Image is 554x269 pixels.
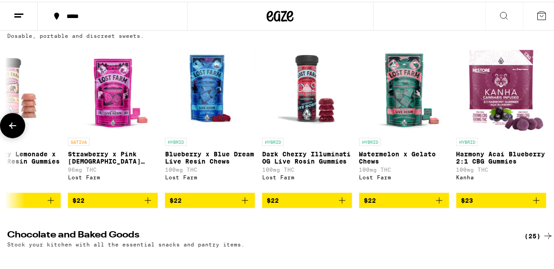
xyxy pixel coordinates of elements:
[262,173,352,178] div: Lost Farm
[7,229,509,240] h2: Chocolate and Baked Goods
[524,229,554,240] a: (25)
[165,191,255,206] button: Add to bag
[165,41,255,191] a: Open page for Blueberry x Blue Dream Live Resin Chews from Lost Farm
[359,149,449,163] p: Watermelon x Gelato Chews
[165,41,255,132] img: Lost Farm - Blueberry x Blue Dream Live Resin Chews
[68,41,158,132] img: Lost Farm - Strawberry x Pink Jesus Live Resin Chews - 100mg
[68,173,158,178] div: Lost Farm
[165,165,255,171] p: 100mg THC
[165,136,187,144] p: HYBRID
[267,195,279,202] span: $22
[457,41,545,132] img: Kanha - Harmony Acai Blueberry 2:1 CBG Gummies
[359,191,449,206] button: Add to bag
[456,165,546,171] p: 100mg THC
[262,41,352,132] img: Lost Farm - Dark Cherry Illuminati OG Live Rosin Gummies
[456,173,546,178] div: Kanha
[68,149,158,163] p: Strawberry x Pink [DEMOGRAPHIC_DATA] Live Resin Chews - 100mg
[68,41,158,191] a: Open page for Strawberry x Pink Jesus Live Resin Chews - 100mg from Lost Farm
[359,165,449,171] p: 100mg THC
[72,195,85,202] span: $22
[359,173,449,178] div: Lost Farm
[262,149,352,163] p: Dark Cherry Illuminati OG Live Rosin Gummies
[456,191,546,206] button: Add to bag
[262,41,352,191] a: Open page for Dark Cherry Illuminati OG Live Rosin Gummies from Lost Farm
[170,195,182,202] span: $22
[68,136,89,144] p: SATIVA
[359,136,381,144] p: HYBRID
[7,240,245,246] p: Stock your kitchen with all the essential snacks and pantry items.
[456,149,546,163] p: Harmony Acai Blueberry 2:1 CBG Gummies
[68,165,158,171] p: 96mg THC
[364,195,376,202] span: $22
[456,41,546,191] a: Open page for Harmony Acai Blueberry 2:1 CBG Gummies from Kanha
[262,165,352,171] p: 100mg THC
[165,149,255,163] p: Blueberry x Blue Dream Live Resin Chews
[165,173,255,178] div: Lost Farm
[456,136,478,144] p: HYBRID
[262,136,284,144] p: HYBRID
[7,31,144,37] p: Dosable, portable and discreet sweets.
[5,6,65,14] span: Hi. Need any help?
[68,191,158,206] button: Add to bag
[461,195,473,202] span: $23
[262,191,352,206] button: Add to bag
[359,41,449,132] img: Lost Farm - Watermelon x Gelato Chews
[359,41,449,191] a: Open page for Watermelon x Gelato Chews from Lost Farm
